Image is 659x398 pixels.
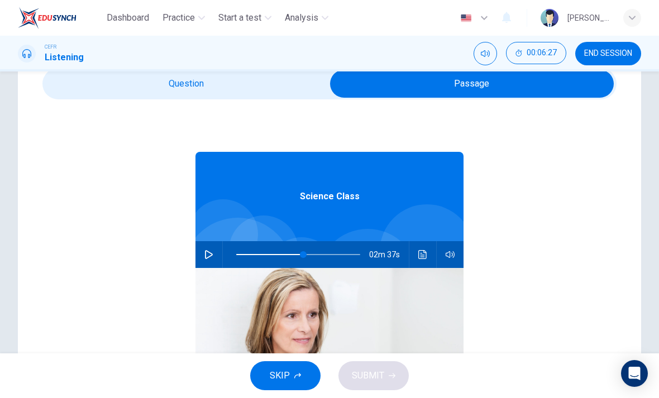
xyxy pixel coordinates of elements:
[270,368,290,383] span: SKIP
[567,11,610,25] div: [PERSON_NAME]
[158,8,209,28] button: Practice
[107,11,149,25] span: Dashboard
[527,49,557,57] span: 00:06:27
[575,42,641,65] button: END SESSION
[541,9,558,27] img: Profile picture
[584,49,632,58] span: END SESSION
[45,51,84,64] h1: Listening
[18,7,77,29] img: EduSynch logo
[45,43,56,51] span: CEFR
[506,42,566,65] div: Hide
[214,8,276,28] button: Start a test
[280,8,333,28] button: Analysis
[218,11,261,25] span: Start a test
[250,361,321,390] button: SKIP
[102,8,154,28] button: Dashboard
[18,7,102,29] a: EduSynch logo
[163,11,195,25] span: Practice
[621,360,648,387] div: Open Intercom Messenger
[285,11,318,25] span: Analysis
[506,42,566,64] button: 00:06:27
[459,14,473,22] img: en
[369,241,409,268] span: 02m 37s
[474,42,497,65] div: Mute
[300,190,360,203] span: Science Class
[414,241,432,268] button: Click to see the audio transcription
